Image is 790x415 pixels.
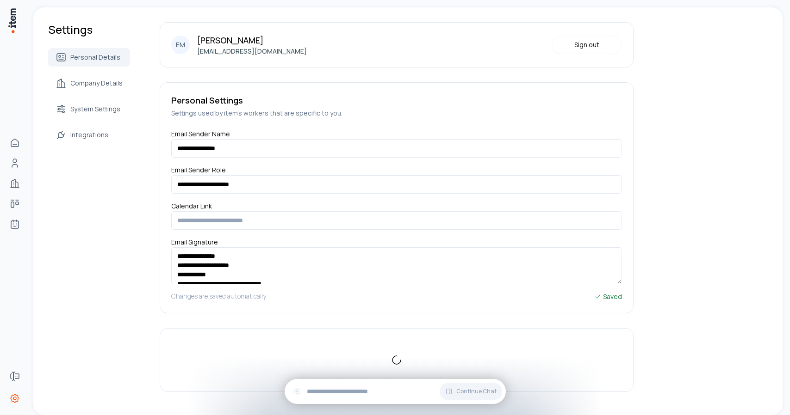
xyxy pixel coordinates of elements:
[7,7,17,34] img: Item Brain Logo
[48,100,130,118] a: System Settings
[197,34,307,47] p: [PERSON_NAME]
[171,36,190,54] div: EM
[552,36,622,54] button: Sign out
[48,74,130,92] a: Company Details
[171,94,622,107] h5: Personal Settings
[48,48,130,67] a: Personal Details
[6,367,24,385] a: Forms
[6,215,24,233] a: Agents
[171,109,622,118] h5: Settings used by item's workers that are specific to you.
[70,130,108,140] span: Integrations
[6,154,24,172] a: People
[48,22,130,37] h1: Settings
[171,238,218,250] label: Email Signature
[440,383,502,400] button: Continue Chat
[285,379,506,404] div: Continue Chat
[171,292,266,302] h5: Changes are saved automatically
[171,129,230,142] label: Email Sender Name
[70,79,123,88] span: Company Details
[171,165,226,178] label: Email Sender Role
[6,195,24,213] a: Deals
[171,201,212,214] label: Calendar Link
[70,104,120,114] span: System Settings
[594,292,622,302] div: Saved
[6,134,24,152] a: Home
[6,389,24,408] a: Settings
[6,174,24,193] a: Companies
[197,47,307,56] p: [EMAIL_ADDRESS][DOMAIN_NAME]
[70,53,120,62] span: Personal Details
[456,388,497,395] span: Continue Chat
[48,126,130,144] a: Integrations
